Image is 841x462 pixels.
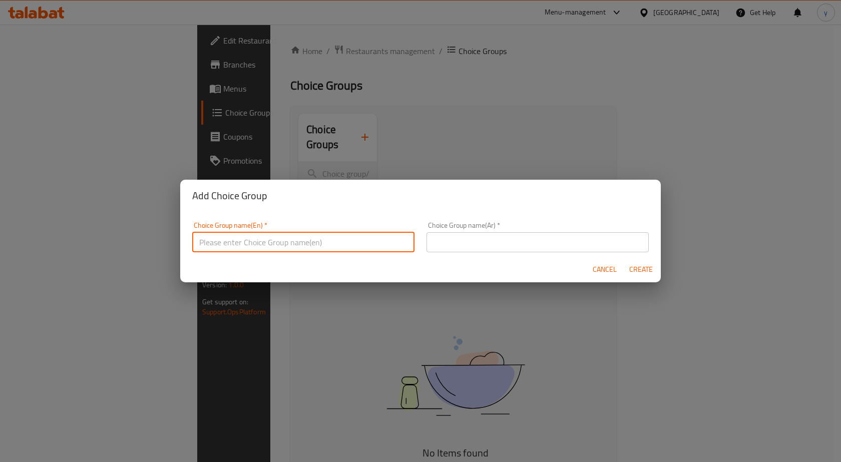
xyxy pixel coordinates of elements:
input: Please enter Choice Group name(en) [192,232,414,252]
span: Create [629,263,653,276]
button: Create [625,260,657,279]
h2: Add Choice Group [192,188,649,204]
button: Cancel [589,260,621,279]
input: Please enter Choice Group name(ar) [427,232,649,252]
span: Cancel [593,263,617,276]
